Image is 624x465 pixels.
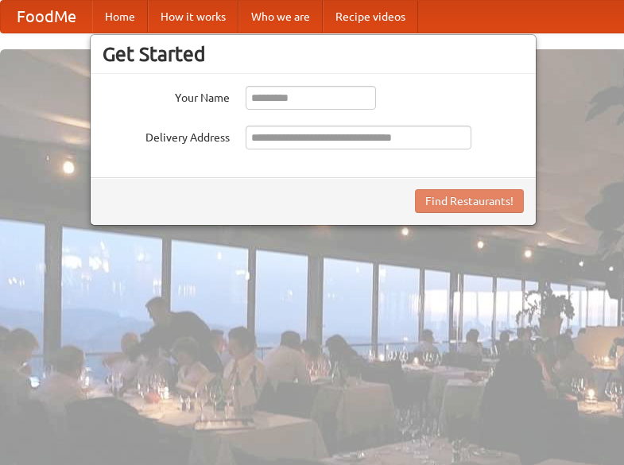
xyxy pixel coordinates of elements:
[103,126,230,145] label: Delivery Address
[92,1,148,33] a: Home
[415,189,524,213] button: Find Restaurants!
[323,1,418,33] a: Recipe videos
[1,1,92,33] a: FoodMe
[103,42,524,66] h3: Get Started
[103,86,230,106] label: Your Name
[148,1,238,33] a: How it works
[238,1,323,33] a: Who we are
